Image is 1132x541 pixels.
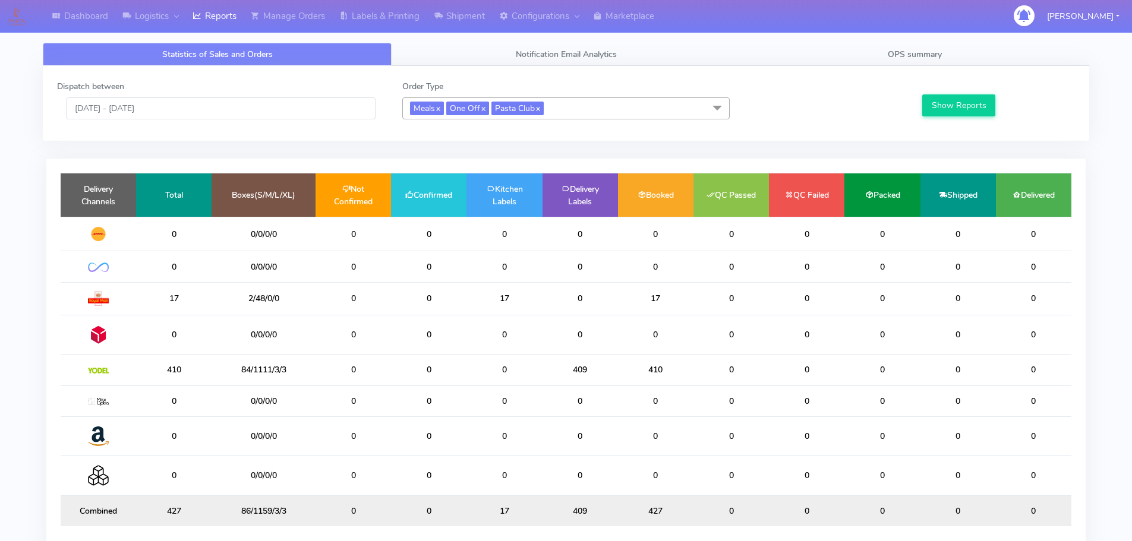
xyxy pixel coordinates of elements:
td: 0 [391,495,466,526]
button: [PERSON_NAME] [1038,4,1128,29]
td: 0 [391,456,466,495]
td: 0 [996,456,1071,495]
td: 0 [844,355,920,385]
td: 427 [136,495,212,526]
span: OPS summary [888,49,942,60]
td: 427 [618,495,693,526]
td: 0 [391,355,466,385]
td: 0 [316,416,391,455]
td: 0 [466,416,542,455]
img: DHL [88,226,109,242]
td: 86/1159/3/3 [212,495,316,526]
td: 0/0/0/0 [212,217,316,251]
td: 0/0/0/0 [212,315,316,354]
td: 0 [844,495,920,526]
label: Dispatch between [57,80,124,93]
td: 0 [920,355,996,385]
td: 0 [996,217,1071,251]
td: 0 [466,251,542,282]
td: Combined [61,495,136,526]
span: Notification Email Analytics [516,49,617,60]
td: 2/48/0/0 [212,282,316,315]
td: 0 [769,217,844,251]
img: Royal Mail [88,292,109,306]
td: 0 [769,282,844,315]
input: Pick the Daterange [66,97,376,119]
td: 0 [844,456,920,495]
td: Not Confirmed [316,173,391,217]
span: One Off [446,102,489,115]
td: 17 [136,282,212,315]
td: 0 [618,416,693,455]
td: 0 [618,217,693,251]
td: Kitchen Labels [466,173,542,217]
td: 0 [391,217,466,251]
td: 0 [693,416,769,455]
td: 0 [391,416,466,455]
td: 0 [391,251,466,282]
td: 0 [543,315,618,354]
td: 0 [136,217,212,251]
td: 0 [844,282,920,315]
td: 17 [466,282,542,315]
td: 0 [769,251,844,282]
td: 0 [316,385,391,416]
td: 410 [136,355,212,385]
td: 0 [769,355,844,385]
td: 0 [466,355,542,385]
td: 0 [391,315,466,354]
td: 0 [618,456,693,495]
td: 0 [316,217,391,251]
td: 0 [316,251,391,282]
td: 0 [920,416,996,455]
td: 17 [618,282,693,315]
img: Yodel [88,368,109,374]
td: 0 [136,251,212,282]
td: 0 [996,495,1071,526]
td: 0 [543,282,618,315]
td: Shipped [920,173,996,217]
img: Amazon [88,426,109,447]
td: 0 [693,217,769,251]
img: DPD [88,324,109,345]
td: 0 [136,385,212,416]
td: 0 [996,355,1071,385]
td: 0 [769,315,844,354]
td: 0 [769,456,844,495]
td: 0 [920,315,996,354]
td: 0 [996,416,1071,455]
span: Statistics of Sales and Orders [162,49,273,60]
td: Packed [844,173,920,217]
td: 0 [996,251,1071,282]
td: 84/1111/3/3 [212,355,316,385]
td: 0 [618,385,693,416]
td: 0 [769,416,844,455]
td: 0 [920,282,996,315]
td: 0/0/0/0 [212,416,316,455]
td: 0/0/0/0 [212,385,316,416]
td: 0 [136,456,212,495]
td: 0 [316,355,391,385]
td: 17 [466,495,542,526]
td: 0 [693,456,769,495]
td: 0 [136,315,212,354]
td: 0 [543,385,618,416]
td: 0 [844,217,920,251]
label: Order Type [402,80,443,93]
td: 0 [618,315,693,354]
td: 0 [466,315,542,354]
td: 0 [693,355,769,385]
td: 0 [136,416,212,455]
td: 0 [844,251,920,282]
td: 0 [769,495,844,526]
img: Collection [88,465,109,486]
td: 0 [543,456,618,495]
span: Meals [410,102,444,115]
td: Delivery Labels [543,173,618,217]
td: 0 [844,416,920,455]
a: x [435,102,440,114]
td: 0 [693,251,769,282]
a: x [535,102,540,114]
td: Confirmed [391,173,466,217]
ul: Tabs [43,43,1089,66]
